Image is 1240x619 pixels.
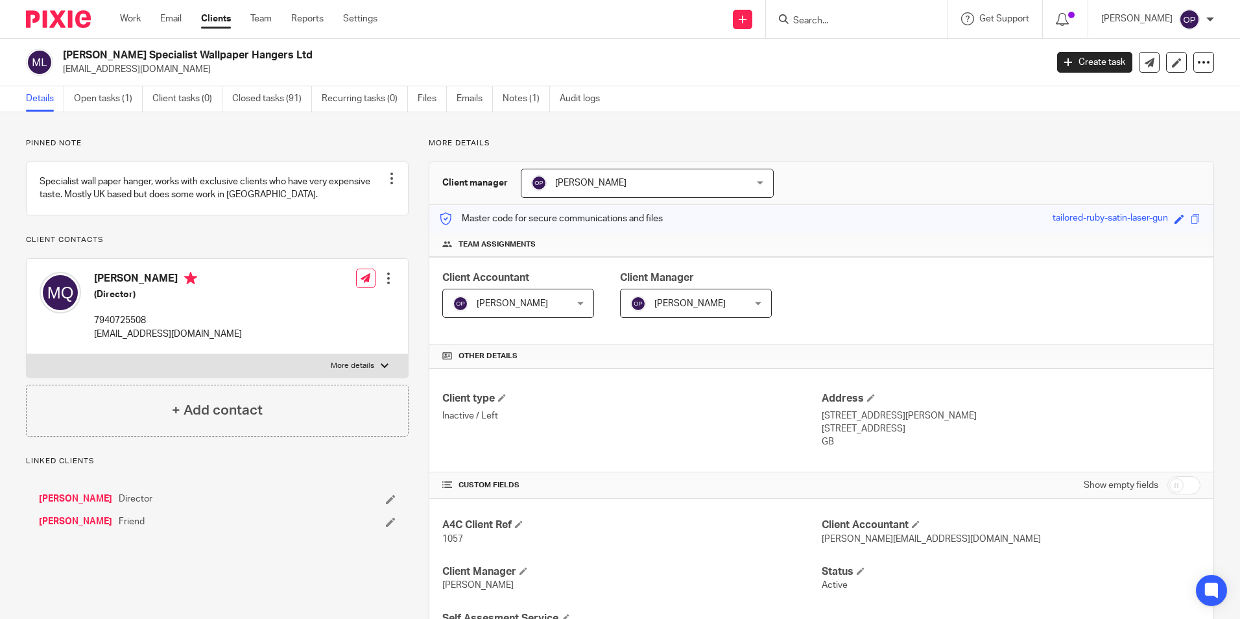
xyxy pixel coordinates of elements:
p: Master code for secure communications and files [439,212,663,225]
h2: [PERSON_NAME] Specialist Wallpaper Hangers Ltd [63,49,842,62]
span: [PERSON_NAME][EMAIL_ADDRESS][DOMAIN_NAME] [822,535,1041,544]
span: Get Support [979,14,1029,23]
img: svg%3E [630,296,646,311]
p: Linked clients [26,456,409,467]
p: More details [429,138,1214,149]
h4: Address [822,392,1200,406]
span: Team assignments [459,239,536,250]
label: Show empty fields [1084,479,1158,492]
a: Details [26,86,64,112]
a: Create task [1057,52,1132,73]
h4: CUSTOM FIELDS [442,480,821,491]
span: Client Manager [620,273,694,283]
p: GB [822,435,1200,448]
h4: Client type [442,392,821,406]
a: Recurring tasks (0) [322,86,408,112]
p: [EMAIL_ADDRESS][DOMAIN_NAME] [63,63,1038,76]
span: 1057 [442,535,463,544]
a: Files [418,86,447,112]
p: Inactive / Left [442,409,821,422]
a: Settings [343,12,377,25]
div: tailored-ruby-satin-laser-gun [1053,212,1168,226]
h5: (Director) [94,288,242,301]
span: [PERSON_NAME] [654,299,726,308]
h4: Client Accountant [822,518,1200,532]
h4: [PERSON_NAME] [94,272,242,288]
span: Other details [459,351,518,361]
p: [EMAIL_ADDRESS][DOMAIN_NAME] [94,328,242,341]
span: Friend [119,515,145,528]
a: Audit logs [560,86,610,112]
a: Team [250,12,272,25]
p: [STREET_ADDRESS][PERSON_NAME] [822,409,1200,422]
img: Pixie [26,10,91,28]
a: Closed tasks (91) [232,86,312,112]
p: 7940725508 [94,314,242,327]
span: [PERSON_NAME] [442,581,514,590]
a: Client tasks (0) [152,86,222,112]
img: svg%3E [453,296,468,311]
h4: + Add contact [172,400,263,420]
span: Active [822,581,848,590]
span: [PERSON_NAME] [555,178,626,188]
span: [PERSON_NAME] [477,299,548,308]
i: Primary [184,272,197,285]
h4: A4C Client Ref [442,518,821,532]
img: svg%3E [531,175,547,191]
h4: Client Manager [442,565,821,579]
a: Open tasks (1) [74,86,143,112]
span: Director [119,492,152,505]
a: Clients [201,12,231,25]
a: Emails [457,86,493,112]
h3: Client manager [442,176,508,189]
p: [STREET_ADDRESS] [822,422,1200,435]
a: [PERSON_NAME] [39,492,112,505]
img: svg%3E [1179,9,1200,30]
input: Search [792,16,909,27]
p: [PERSON_NAME] [1101,12,1173,25]
p: Pinned note [26,138,409,149]
p: Client contacts [26,235,409,245]
p: More details [331,361,374,371]
img: svg%3E [26,49,53,76]
h4: Status [822,565,1200,579]
span: Client Accountant [442,273,529,283]
img: svg%3E [40,272,81,313]
a: Work [120,12,141,25]
a: Notes (1) [503,86,550,112]
a: [PERSON_NAME] [39,515,112,528]
a: Reports [291,12,324,25]
a: Email [160,12,182,25]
